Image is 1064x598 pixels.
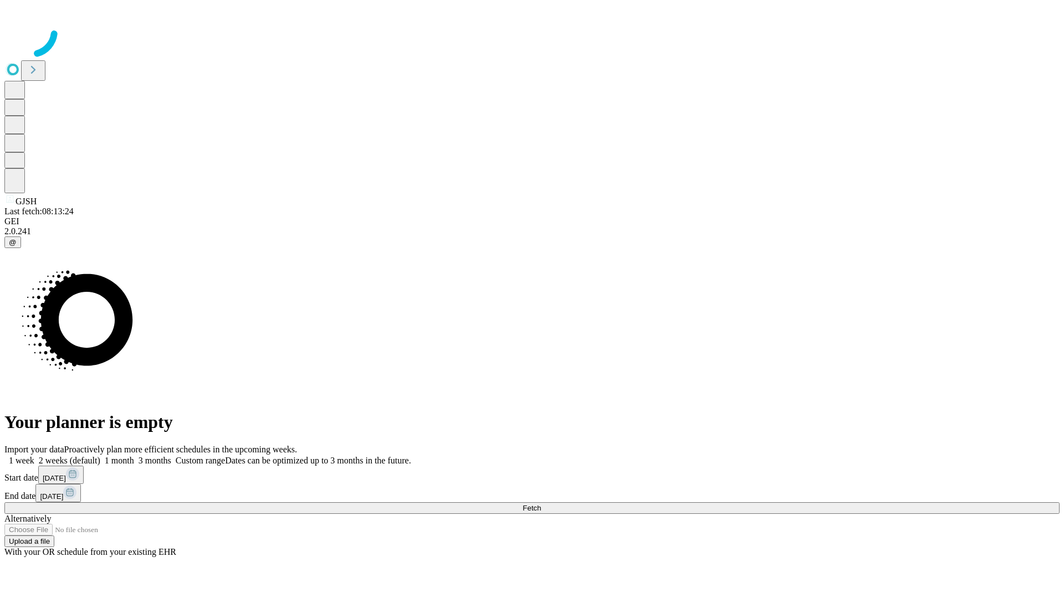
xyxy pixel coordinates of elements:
[4,226,1060,236] div: 2.0.241
[43,474,66,482] span: [DATE]
[38,466,84,484] button: [DATE]
[40,492,63,501] span: [DATE]
[9,456,34,465] span: 1 week
[4,412,1060,432] h1: Your planner is empty
[16,197,37,206] span: GJSH
[4,236,21,248] button: @
[4,484,1060,502] div: End date
[225,456,411,465] span: Dates can be optimized up to 3 months in the future.
[523,504,541,512] span: Fetch
[139,456,171,465] span: 3 months
[4,466,1060,484] div: Start date
[39,456,100,465] span: 2 weeks (default)
[4,502,1060,514] button: Fetch
[176,456,225,465] span: Custom range
[35,484,81,502] button: [DATE]
[4,445,64,454] span: Import your data
[105,456,134,465] span: 1 month
[4,547,176,556] span: With your OR schedule from your existing EHR
[4,207,74,216] span: Last fetch: 08:13:24
[4,535,54,547] button: Upload a file
[9,238,17,246] span: @
[4,514,51,523] span: Alternatively
[4,216,1060,226] div: GEI
[64,445,297,454] span: Proactively plan more efficient schedules in the upcoming weeks.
